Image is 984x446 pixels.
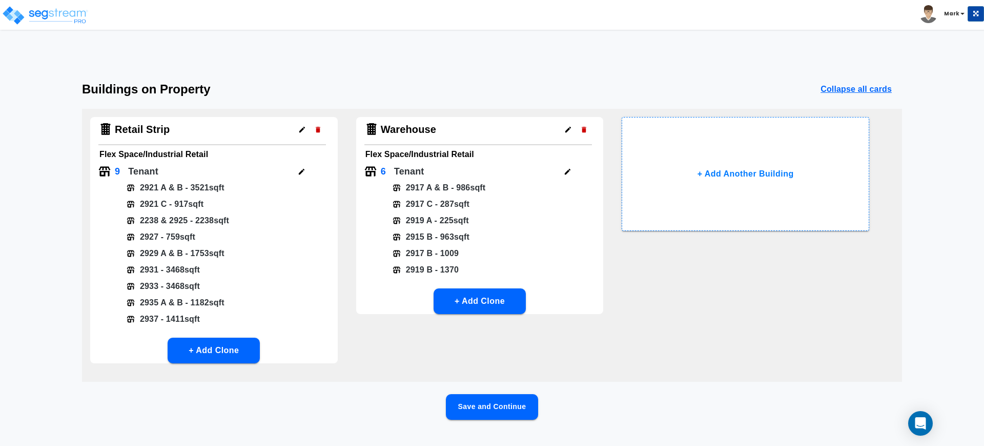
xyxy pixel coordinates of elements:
b: Mark [944,10,959,17]
p: 2915 B - 963sqft [401,231,469,243]
div: Open Intercom Messenger [908,411,933,436]
img: Building Icon [98,122,113,137]
img: Tenant Icon [364,165,377,178]
img: Tenant Icon [393,200,401,208]
img: Building Icon [364,122,379,137]
img: Tenant Icon [393,184,401,192]
img: Tenant Icon [98,165,111,178]
p: 2919 A - 225sqft [401,215,469,227]
img: Tenant Icon [393,249,401,258]
h6: Flex Space/Industrial Retail [365,147,594,162]
button: + Add Another Building [622,117,869,231]
img: Tenant Icon [127,315,135,323]
img: Tenant Icon [393,217,401,225]
img: avatar.png [919,5,937,23]
p: 2929 A & B - 1753sqft [135,247,224,260]
h4: Retail Strip [115,123,170,136]
p: 2937 - 1411sqft [135,313,200,325]
img: Tenant Icon [393,266,401,274]
p: 2238 & 2925 - 2238sqft [135,215,229,227]
p: 2919 B - 1370 [401,264,459,276]
h3: Buildings on Property [82,82,211,96]
p: 9 [115,165,120,179]
h4: Warehouse [381,123,436,136]
p: 2933 - 3468sqft [135,280,200,293]
img: Tenant Icon [127,282,135,290]
img: Tenant Icon [127,200,135,208]
p: Tenant [394,165,424,179]
img: Tenant Icon [127,184,135,192]
p: 2935 A & B - 1182sqft [135,297,224,309]
img: Tenant Icon [127,299,135,307]
p: 2921 C - 917sqft [135,198,203,210]
button: + Add Clone [434,288,526,314]
button: Save and Continue [446,394,538,420]
img: Tenant Icon [393,233,401,241]
p: 2927 - 759sqft [135,231,195,243]
p: Collapse all cards [821,83,892,95]
p: 2917 A & B - 986sqft [401,182,486,194]
img: Tenant Icon [127,249,135,258]
p: Tenant [128,165,158,179]
img: Tenant Icon [127,217,135,225]
h6: Flex Space/Industrial Retail [99,147,329,162]
p: 2931 - 3468sqft [135,264,200,276]
img: Tenant Icon [127,266,135,274]
p: 2921 A & B - 3521sqft [135,182,224,194]
img: Tenant Icon [127,233,135,241]
button: + Add Clone [168,338,260,363]
p: 2917 C - 287sqft [401,198,469,210]
img: logo_pro_r.png [2,5,89,26]
p: 6 [381,165,386,179]
p: 2917 B - 1009 [401,247,459,260]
